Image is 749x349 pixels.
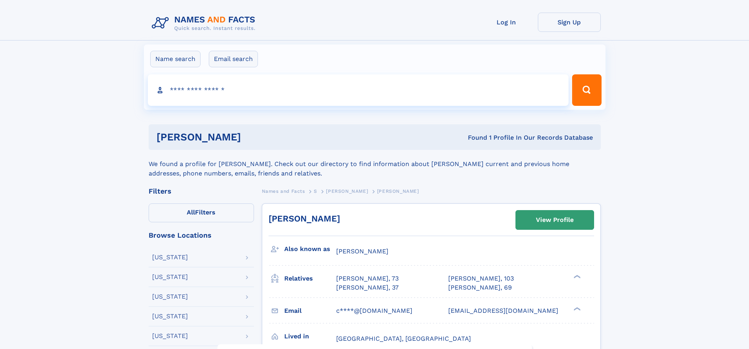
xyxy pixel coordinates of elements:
[149,150,601,178] div: We found a profile for [PERSON_NAME]. Check out our directory to find information about [PERSON_N...
[326,188,368,194] span: [PERSON_NAME]
[149,232,254,239] div: Browse Locations
[448,274,514,283] a: [PERSON_NAME], 103
[572,74,601,106] button: Search Button
[314,186,317,196] a: S
[354,133,593,142] div: Found 1 Profile In Our Records Database
[336,335,471,342] span: [GEOGRAPHIC_DATA], [GEOGRAPHIC_DATA]
[284,304,336,318] h3: Email
[314,188,317,194] span: S
[336,283,399,292] a: [PERSON_NAME], 37
[156,132,355,142] h1: [PERSON_NAME]
[269,214,340,223] a: [PERSON_NAME]
[148,74,569,106] input: search input
[377,188,419,194] span: [PERSON_NAME]
[152,254,188,260] div: [US_STATE]
[149,188,254,195] div: Filters
[209,51,258,67] label: Email search
[284,272,336,285] h3: Relatives
[536,211,574,229] div: View Profile
[284,242,336,256] h3: Also known as
[150,51,201,67] label: Name search
[475,13,538,32] a: Log In
[152,333,188,339] div: [US_STATE]
[516,211,594,229] a: View Profile
[284,330,336,343] h3: Lived in
[448,283,512,292] a: [PERSON_NAME], 69
[187,209,195,216] span: All
[152,274,188,280] div: [US_STATE]
[149,203,254,222] label: Filters
[336,274,399,283] a: [PERSON_NAME], 73
[149,13,262,34] img: Logo Names and Facts
[326,186,368,196] a: [PERSON_NAME]
[538,13,601,32] a: Sign Up
[152,294,188,300] div: [US_STATE]
[572,274,581,279] div: ❯
[262,186,305,196] a: Names and Facts
[572,306,581,311] div: ❯
[336,247,388,255] span: [PERSON_NAME]
[152,313,188,319] div: [US_STATE]
[448,307,558,314] span: [EMAIL_ADDRESS][DOMAIN_NAME]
